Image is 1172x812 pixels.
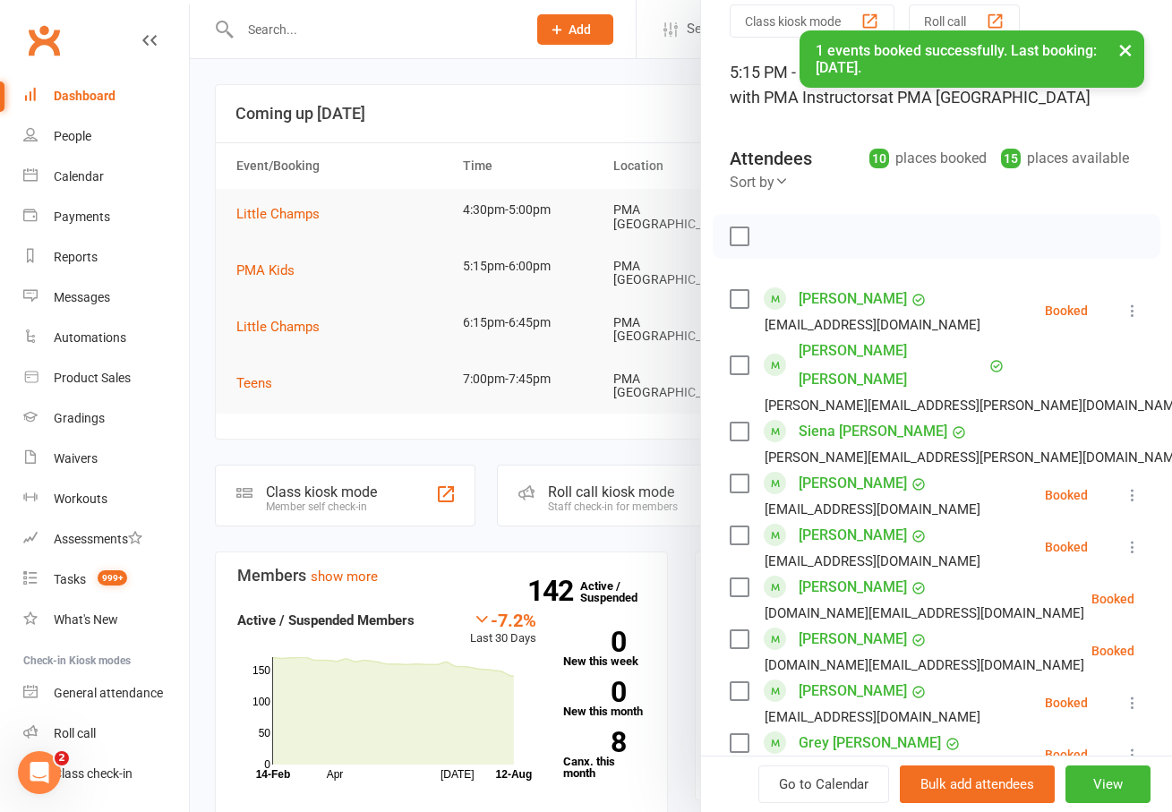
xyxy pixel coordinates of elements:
[1091,645,1134,657] div: Booked
[1045,541,1088,553] div: Booked
[869,146,987,171] div: places booked
[21,18,66,63] a: Clubworx
[54,532,142,546] div: Assessments
[54,491,107,506] div: Workouts
[799,729,941,757] a: Grey [PERSON_NAME]
[55,751,69,765] span: 2
[869,149,889,168] div: 10
[765,313,980,337] div: [EMAIL_ADDRESS][DOMAIN_NAME]
[23,318,189,358] a: Automations
[23,197,189,237] a: Payments
[54,451,98,466] div: Waivers
[54,572,86,586] div: Tasks
[1045,697,1088,709] div: Booked
[23,278,189,318] a: Messages
[23,519,189,560] a: Assessments
[23,116,189,157] a: People
[23,673,189,714] a: General attendance kiosk mode
[758,765,889,803] a: Go to Calendar
[1065,765,1151,803] button: View
[879,88,1091,107] span: at PMA [GEOGRAPHIC_DATA]
[909,4,1020,38] button: Roll call
[23,398,189,439] a: Gradings
[54,89,115,103] div: Dashboard
[799,625,907,654] a: [PERSON_NAME]
[23,479,189,519] a: Workouts
[23,714,189,754] a: Roll call
[54,290,110,304] div: Messages
[18,751,61,794] iframe: Intercom live chat
[23,76,189,116] a: Dashboard
[765,550,980,573] div: [EMAIL_ADDRESS][DOMAIN_NAME]
[1109,30,1142,69] button: ×
[54,766,133,781] div: Class check-in
[54,612,118,627] div: What's New
[730,146,812,171] div: Attendees
[1045,489,1088,501] div: Booked
[800,30,1144,88] div: 1 events booked successfully. Last booking: [DATE].
[23,560,189,600] a: Tasks 999+
[54,330,126,345] div: Automations
[23,237,189,278] a: Reports
[799,337,985,394] a: [PERSON_NAME] [PERSON_NAME]
[799,285,907,313] a: [PERSON_NAME]
[54,250,98,264] div: Reports
[1001,146,1129,171] div: places available
[799,573,907,602] a: [PERSON_NAME]
[54,169,104,184] div: Calendar
[765,705,980,729] div: [EMAIL_ADDRESS][DOMAIN_NAME]
[1091,593,1134,605] div: Booked
[23,157,189,197] a: Calendar
[54,129,91,143] div: People
[23,600,189,640] a: What's New
[54,726,96,740] div: Roll call
[1045,748,1088,761] div: Booked
[765,602,1084,625] div: [DOMAIN_NAME][EMAIL_ADDRESS][DOMAIN_NAME]
[765,498,980,521] div: [EMAIL_ADDRESS][DOMAIN_NAME]
[799,417,947,446] a: Siena [PERSON_NAME]
[730,171,789,194] div: Sort by
[730,4,894,38] button: Class kiosk mode
[765,654,1084,677] div: [DOMAIN_NAME][EMAIL_ADDRESS][DOMAIN_NAME]
[54,411,105,425] div: Gradings
[799,521,907,550] a: [PERSON_NAME]
[98,570,127,585] span: 999+
[900,765,1055,803] button: Bulk add attendees
[1001,149,1021,168] div: 15
[799,469,907,498] a: [PERSON_NAME]
[1045,304,1088,317] div: Booked
[730,88,879,107] span: with PMA Instructors
[54,371,131,385] div: Product Sales
[54,209,110,224] div: Payments
[23,358,189,398] a: Product Sales
[23,439,189,479] a: Waivers
[23,754,189,794] a: Class kiosk mode
[799,677,907,705] a: [PERSON_NAME]
[54,686,163,700] div: General attendance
